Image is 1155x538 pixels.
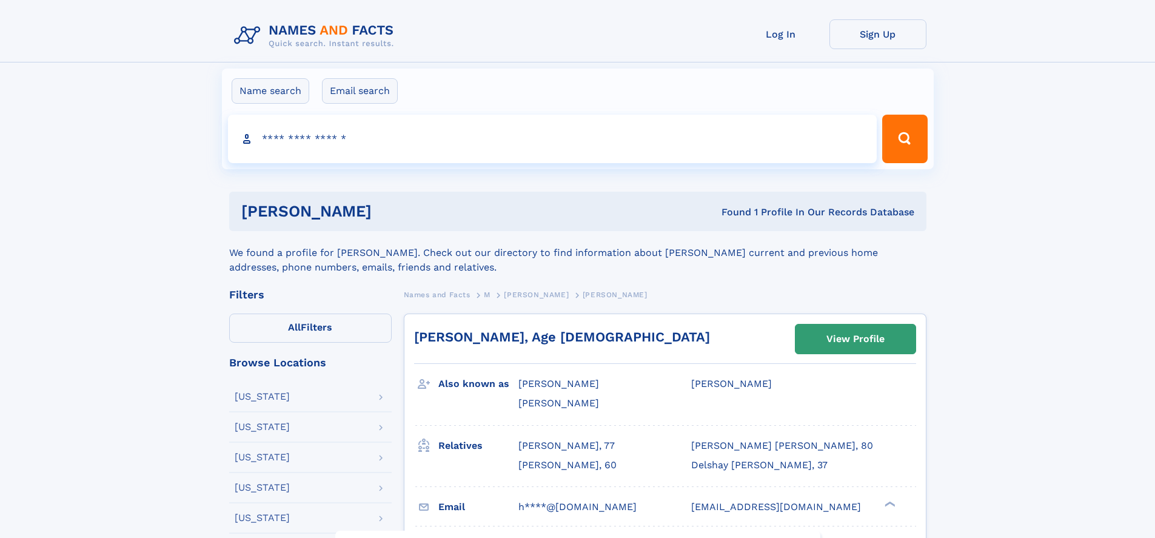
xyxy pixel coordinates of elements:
[235,483,290,493] div: [US_STATE]
[518,459,617,472] a: [PERSON_NAME], 60
[518,378,599,389] span: [PERSON_NAME]
[732,19,829,49] a: Log In
[322,78,398,104] label: Email search
[232,78,309,104] label: Name search
[504,291,569,299] span: [PERSON_NAME]
[235,513,290,523] div: [US_STATE]
[882,115,927,163] button: Search Button
[235,392,290,402] div: [US_STATE]
[229,314,392,343] label: Filters
[438,374,518,394] h3: Also known as
[229,231,926,275] div: We found a profile for [PERSON_NAME]. Check out our directory to find information about [PERSON_N...
[438,435,518,456] h3: Relatives
[691,459,828,472] a: Delshay [PERSON_NAME], 37
[691,378,772,389] span: [PERSON_NAME]
[691,501,861,513] span: [EMAIL_ADDRESS][DOMAIN_NAME]
[882,500,896,508] div: ❯
[484,287,490,302] a: M
[229,357,392,368] div: Browse Locations
[404,287,470,302] a: Names and Facts
[235,422,290,432] div: [US_STATE]
[414,329,710,345] a: [PERSON_NAME], Age [DEMOGRAPHIC_DATA]
[229,289,392,300] div: Filters
[691,439,873,452] a: [PERSON_NAME] [PERSON_NAME], 80
[518,397,599,409] span: [PERSON_NAME]
[228,115,877,163] input: search input
[504,287,569,302] a: [PERSON_NAME]
[241,204,547,219] h1: [PERSON_NAME]
[795,324,916,354] a: View Profile
[229,19,404,52] img: Logo Names and Facts
[826,325,885,353] div: View Profile
[235,452,290,462] div: [US_STATE]
[438,497,518,517] h3: Email
[518,439,615,452] a: [PERSON_NAME], 77
[829,19,926,49] a: Sign Up
[546,206,914,219] div: Found 1 Profile In Our Records Database
[484,291,490,299] span: M
[288,321,301,333] span: All
[583,291,648,299] span: [PERSON_NAME]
